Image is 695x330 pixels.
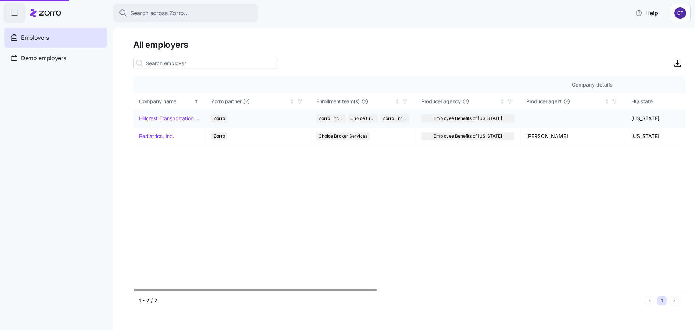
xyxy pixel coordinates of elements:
[139,297,642,304] div: 1 - 2 / 2
[214,132,225,140] span: Zorro
[113,4,258,22] button: Search across Zorro...
[319,114,343,122] span: Zorro Enrollment Team
[421,98,461,105] span: Producer agency
[674,7,686,19] img: 7d4a9558da78dc7654dde66b79f71a2e
[316,98,360,105] span: Enrollment team(s)
[629,6,664,20] button: Help
[21,33,49,42] span: Employers
[434,114,502,122] span: Employee Benefits of [US_STATE]
[521,128,625,145] td: [PERSON_NAME]
[521,93,625,110] th: Producer agentNot sorted
[350,114,375,122] span: Choice Broker Services
[500,99,505,104] div: Not sorted
[657,296,667,305] button: 1
[605,99,610,104] div: Not sorted
[133,39,685,50] h1: All employers
[194,99,199,104] div: Sorted ascending
[130,9,189,18] span: Search across Zorro...
[4,48,107,68] a: Demo employers
[416,93,521,110] th: Producer agencyNot sorted
[139,115,199,122] a: Hillcrest Transportation Inc.
[139,97,193,105] div: Company name
[206,93,311,110] th: Zorro partnerNot sorted
[133,58,278,69] input: Search employer
[383,114,407,122] span: Zorro Enrollment Experts
[133,93,206,110] th: Company nameSorted ascending
[290,99,295,104] div: Not sorted
[395,99,400,104] div: Not sorted
[311,93,416,110] th: Enrollment team(s)Not sorted
[4,28,107,48] a: Employers
[670,296,679,305] button: Next page
[319,132,367,140] span: Choice Broker Services
[21,54,66,63] span: Demo employers
[526,98,562,105] span: Producer agent
[214,114,225,122] span: Zorro
[211,98,241,105] span: Zorro partner
[139,133,174,140] a: Pediatrics, Inc.
[635,9,658,17] span: Help
[645,296,654,305] button: Previous page
[434,132,502,140] span: Employee Benefits of [US_STATE]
